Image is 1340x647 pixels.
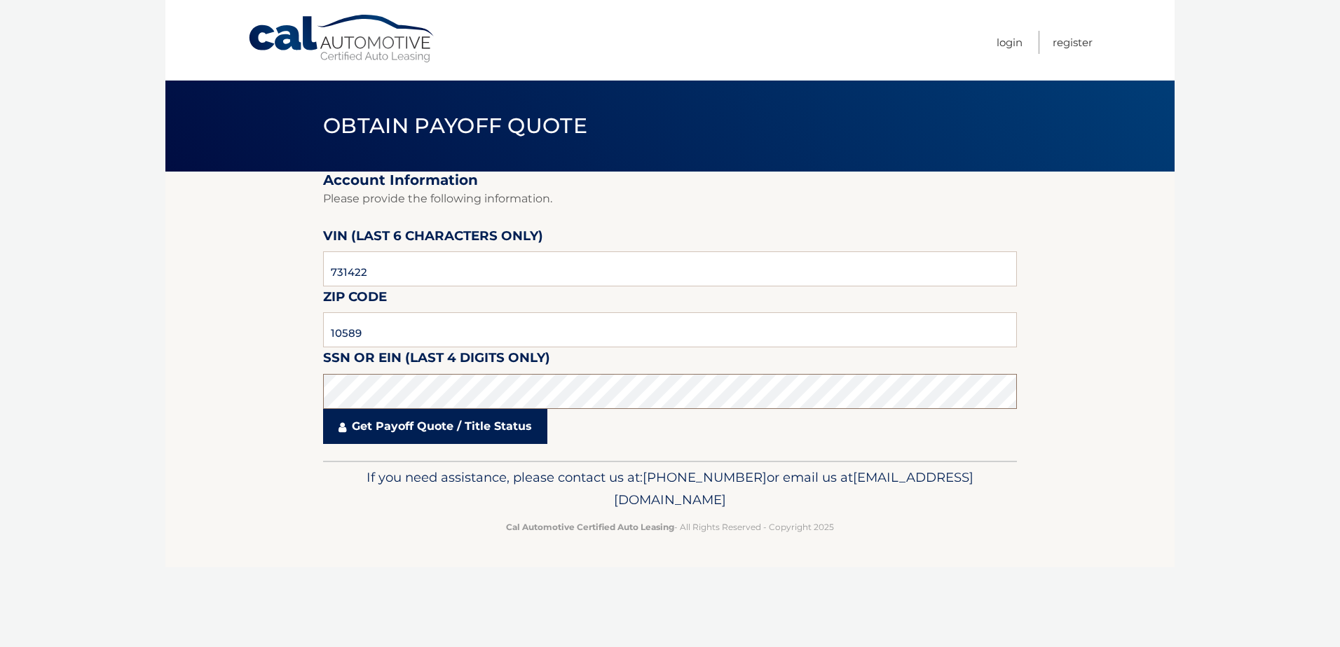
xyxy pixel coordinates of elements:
span: Obtain Payoff Quote [323,113,587,139]
p: If you need assistance, please contact us at: or email us at [332,466,1008,511]
strong: Cal Automotive Certified Auto Leasing [506,522,674,532]
label: SSN or EIN (last 4 digits only) [323,347,550,373]
a: Cal Automotive [247,14,437,64]
a: Register [1053,31,1093,54]
label: VIN (last 6 characters only) [323,225,543,251]
p: Please provide the following information. [323,189,1017,209]
a: Get Payoff Quote / Title Status [323,409,547,444]
h2: Account Information [323,172,1017,189]
a: Login [997,31,1023,54]
p: - All Rights Reserved - Copyright 2025 [332,520,1008,534]
span: [PHONE_NUMBER] [643,469,767,485]
label: Zip Code [323,286,387,312]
